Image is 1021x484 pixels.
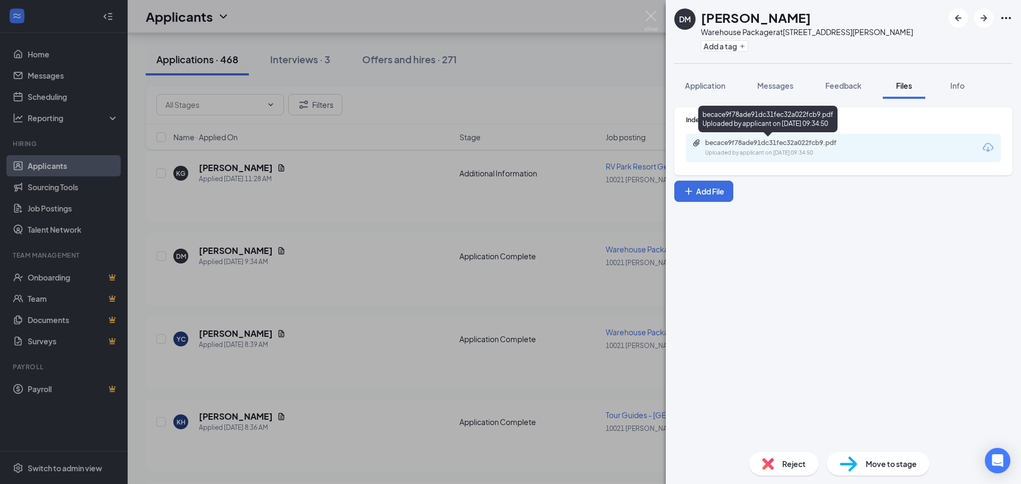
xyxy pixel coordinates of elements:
[952,12,965,24] svg: ArrowLeftNew
[974,9,993,28] button: ArrowRight
[685,81,725,90] span: Application
[782,458,806,470] span: Reject
[982,141,994,154] svg: Download
[757,81,793,90] span: Messages
[825,81,861,90] span: Feedback
[1000,12,1012,24] svg: Ellipses
[866,458,917,470] span: Move to stage
[698,106,838,132] div: becace9f78ade91dc31fec32a022fcb9.pdf Uploaded by applicant on [DATE] 09:34:50
[705,149,865,157] div: Uploaded by applicant on [DATE] 09:34:50
[701,40,748,52] button: PlusAdd a tag
[701,27,913,37] div: Warehouse Packager at [STREET_ADDRESS][PERSON_NAME]
[679,14,691,24] div: DM
[705,139,854,147] div: becace9f78ade91dc31fec32a022fcb9.pdf
[985,448,1010,473] div: Open Intercom Messenger
[701,9,811,27] h1: [PERSON_NAME]
[692,139,701,147] svg: Paperclip
[950,81,965,90] span: Info
[686,115,1001,124] div: Indeed Resume
[739,43,746,49] svg: Plus
[977,12,990,24] svg: ArrowRight
[674,181,733,202] button: Add FilePlus
[949,9,968,28] button: ArrowLeftNew
[683,186,694,197] svg: Plus
[692,139,865,157] a: Paperclipbecace9f78ade91dc31fec32a022fcb9.pdfUploaded by applicant on [DATE] 09:34:50
[896,81,912,90] span: Files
